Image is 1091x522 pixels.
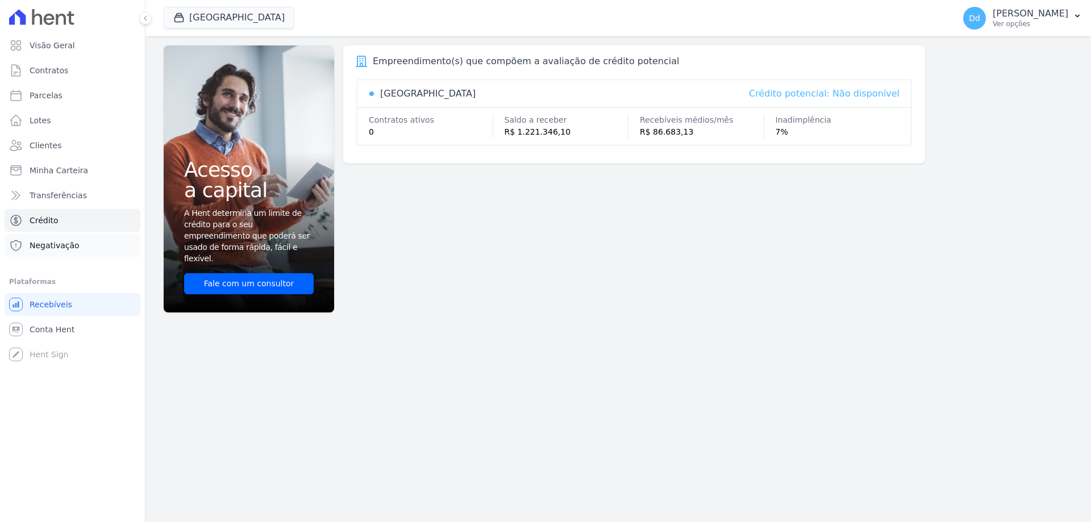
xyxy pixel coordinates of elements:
span: a capital [184,180,314,201]
div: R$ 1.221.346,10 [505,126,628,138]
button: [GEOGRAPHIC_DATA] [164,7,294,28]
p: [PERSON_NAME] [993,8,1068,19]
span: Contratos [30,65,68,76]
div: 7% [776,126,900,138]
span: Clientes [30,140,61,151]
div: [GEOGRAPHIC_DATA] [380,87,476,101]
span: Transferências [30,190,87,201]
a: Conta Hent [5,318,140,341]
a: Parcelas [5,84,140,107]
div: Recebíveis médios/mês [640,114,764,126]
div: Saldo a receber [505,114,628,126]
span: Conta Hent [30,324,74,335]
span: Visão Geral [30,40,75,51]
div: Contratos ativos [369,114,493,126]
span: Minha Carteira [30,165,88,176]
span: Lotes [30,115,51,126]
span: Acesso [184,160,314,180]
div: Plataformas [9,275,136,289]
span: Parcelas [30,90,63,101]
span: Recebíveis [30,299,72,310]
div: Inadimplência [776,114,900,126]
a: Recebíveis [5,293,140,316]
div: Empreendimento(s) que compõem a avaliação de crédito potencial [373,55,679,68]
div: R$ 86.683,13 [640,126,764,138]
button: Dd [PERSON_NAME] Ver opções [954,2,1091,34]
a: Minha Carteira [5,159,140,182]
p: Ver opções [993,19,1068,28]
a: Fale com um consultor [184,273,314,294]
span: Negativação [30,240,80,251]
a: Clientes [5,134,140,157]
span: Crédito [30,215,59,226]
div: 0 [369,126,493,138]
span: Dd [969,14,980,22]
a: Lotes [5,109,140,132]
a: Crédito [5,209,140,232]
a: Contratos [5,59,140,82]
div: Crédito potencial: Não disponível [749,87,900,101]
a: Visão Geral [5,34,140,57]
a: Transferências [5,184,140,207]
span: A Hent determina um limite de crédito para o seu empreendimento que poderá ser usado de forma ráp... [184,207,311,264]
a: Negativação [5,234,140,257]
